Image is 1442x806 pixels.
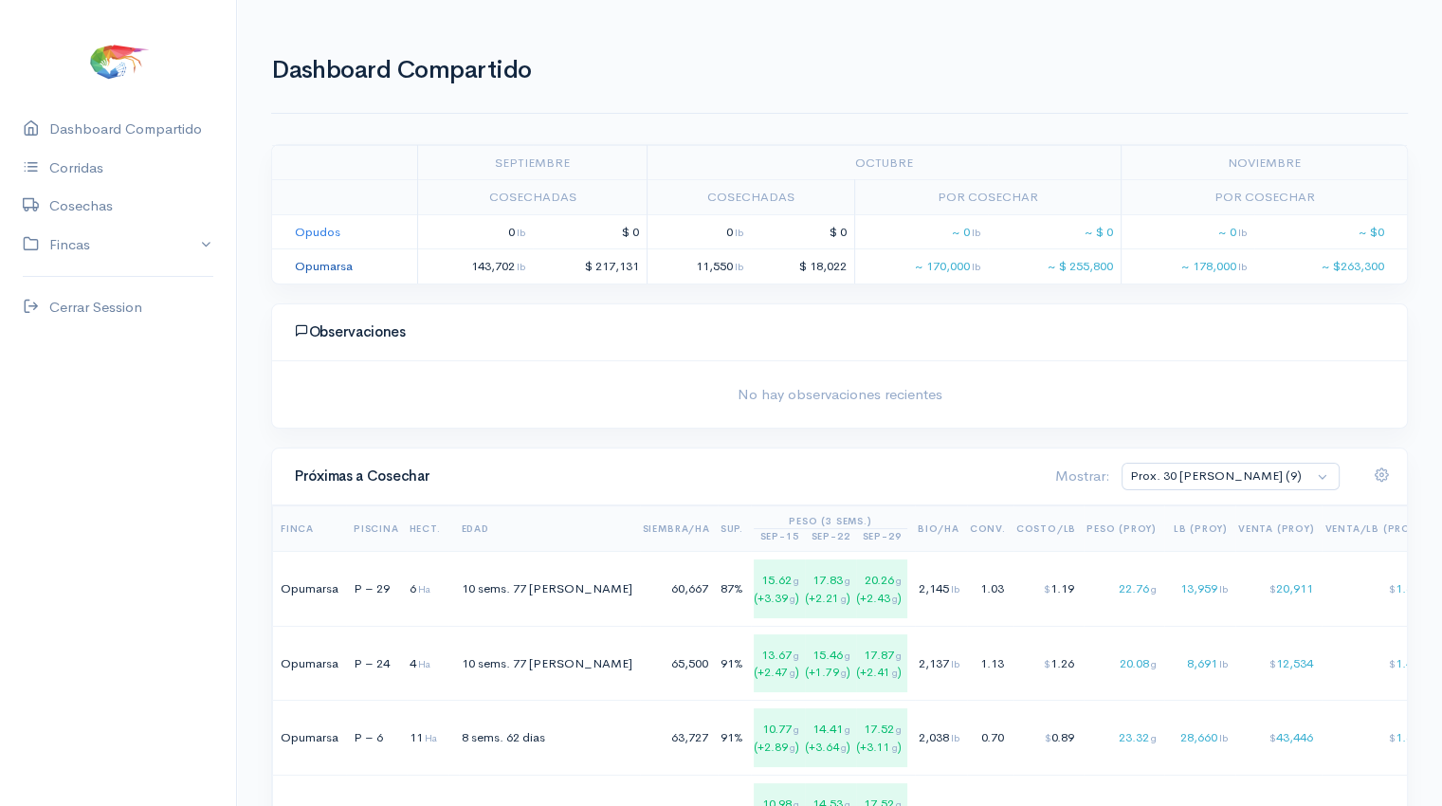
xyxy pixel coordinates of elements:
div: 91% [721,728,743,747]
span: g [896,649,902,662]
span: lb [951,657,959,670]
div: sep-29 [862,529,901,543]
div: 1.44 [1324,654,1420,673]
div: 2,137 [918,654,959,673]
div: 17.87 [856,634,907,693]
div: 20,911 [1238,579,1315,598]
td: Opumarsa [273,626,347,701]
div: 60,667 [643,579,710,598]
div: 1.50 [1324,579,1420,598]
span: $ [1388,582,1395,595]
span: g [841,667,847,679]
td: $ 217,131 [533,249,648,284]
h4: Próximas a Cosechar [295,468,1032,485]
span: g [794,723,799,736]
span: lb [1219,657,1228,670]
span: Siembra/Ha [643,522,710,535]
span: $ [1269,657,1275,670]
td: ~ $ 255,800 [988,249,1122,284]
span: Sup. [721,522,743,535]
span: 10 sems. [462,655,510,671]
span: lb [1238,260,1247,273]
span: 62 dias [506,729,545,745]
td: 143,702 [418,249,533,284]
span: 8 sems. [462,729,503,745]
div: 28,660 [1167,728,1228,747]
div: (+2.43 ) [856,590,902,607]
div: 13,959 [1167,579,1228,598]
span: lb [1219,582,1228,595]
td: $ 0 [751,214,854,249]
div: sep-15 [759,529,798,543]
td: Por Cosechar [854,180,1121,215]
span: Bio/Ha [918,522,959,535]
div: (+3.39 ) [754,590,799,607]
span: lb [1219,731,1228,744]
span: Conv. [970,522,1006,535]
td: $ 0 [533,214,648,249]
span: lb [517,226,525,239]
span: g [790,593,795,605]
div: Peso (3 sems.) [754,514,907,529]
div: 14.41 [805,708,856,767]
div: 15.46 [805,634,856,693]
h1: Dashboard Compartido [271,57,1408,84]
span: g [892,593,898,605]
td: Por Cosechar [1121,180,1407,215]
div: 17.52 [856,708,907,767]
span: g [845,649,850,662]
div: 2,038 [918,728,959,747]
td: ~ 178,000 [1121,249,1254,284]
div: Mostrar: [1044,466,1110,487]
th: Piscina [346,506,407,552]
td: Cosechadas [418,180,648,215]
span: Costo/Lb [1016,522,1076,535]
div: 1.03 [970,579,1006,598]
div: 1.52 [1324,728,1420,747]
span: lb [951,731,959,744]
div: 23.32 [1086,728,1157,747]
div: (+2.21 ) [805,590,850,607]
span: g [1151,582,1157,595]
div: (+1.79 ) [805,664,850,681]
td: ~ $263,300 [1254,249,1407,284]
div: sep-22 [811,529,849,543]
div: 65,500 [643,654,710,673]
span: 10 sems. [462,580,510,596]
td: P – 6 [346,701,407,776]
span: g [1151,731,1157,744]
span: $ [1044,582,1050,595]
span: g [896,723,902,736]
span: 77 [PERSON_NAME] [513,580,632,596]
div: 1.26 [1016,654,1076,673]
td: ~ $0 [1254,214,1407,249]
span: g [892,742,898,754]
div: 17.83 [805,559,856,618]
a: Opudos [295,224,340,240]
div: (+2.89 ) [754,739,799,756]
div: (+2.47 ) [754,664,799,681]
div: 1.19 [1016,579,1076,598]
a: Opumarsa [295,258,353,274]
span: g [892,667,898,679]
span: lb [735,226,743,239]
div: 12,534 [1238,654,1315,673]
span: lb [735,260,743,273]
span: lb [972,226,980,239]
div: (+3.11 ) [856,739,902,756]
div: 91% [721,654,743,673]
td: septiembre [418,145,648,180]
div: 15.62 [754,559,805,618]
td: Cosechadas [647,180,854,215]
span: g [790,742,795,754]
div: 20.08 [1086,654,1157,673]
td: ~ 0 [1121,214,1254,249]
div: 4 [410,654,441,673]
td: 0 [647,214,750,249]
span: Ha [418,657,430,670]
span: Lb (Proy) [1174,522,1228,535]
div: 11 [410,728,441,747]
span: lb [951,582,959,595]
h4: Observaciones [295,323,1384,340]
div: 1.13 [970,654,1006,673]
